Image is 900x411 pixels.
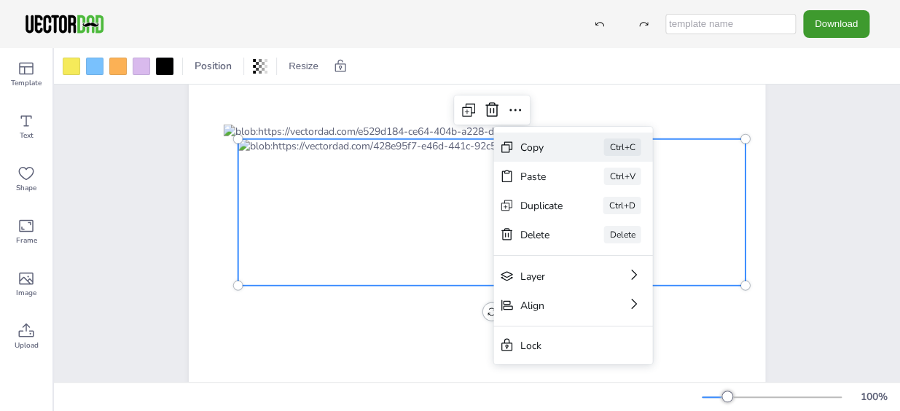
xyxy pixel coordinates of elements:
[192,59,235,73] span: Position
[665,14,796,34] input: template name
[520,338,606,352] div: Lock
[603,197,641,214] div: Ctrl+D
[23,13,106,35] img: VectorDad-1.png
[520,169,563,183] div: Paste
[603,168,641,185] div: Ctrl+V
[520,298,585,312] div: Align
[803,10,869,37] button: Download
[603,138,641,156] div: Ctrl+C
[20,130,34,141] span: Text
[603,226,641,243] div: Delete
[16,182,36,194] span: Shape
[11,77,42,89] span: Template
[520,140,563,154] div: Copy
[16,287,36,299] span: Image
[520,227,563,241] div: Delete
[520,269,585,283] div: Layer
[856,390,891,404] div: 100 %
[283,55,324,78] button: Resize
[15,340,39,351] span: Upload
[16,235,37,246] span: Frame
[520,198,562,212] div: Duplicate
